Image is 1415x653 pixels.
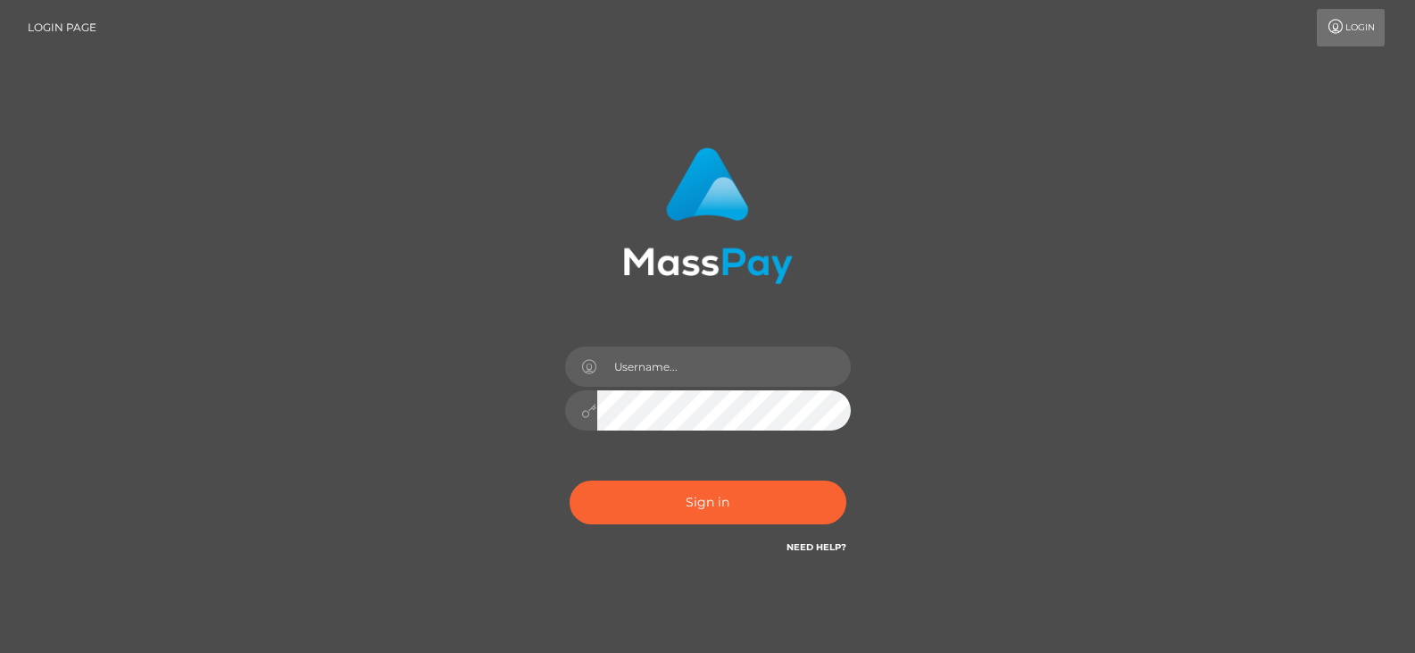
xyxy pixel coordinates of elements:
[597,347,851,387] input: Username...
[570,481,846,524] button: Sign in
[28,9,96,46] a: Login Page
[1317,9,1385,46] a: Login
[787,541,846,553] a: Need Help?
[623,147,793,284] img: MassPay Login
